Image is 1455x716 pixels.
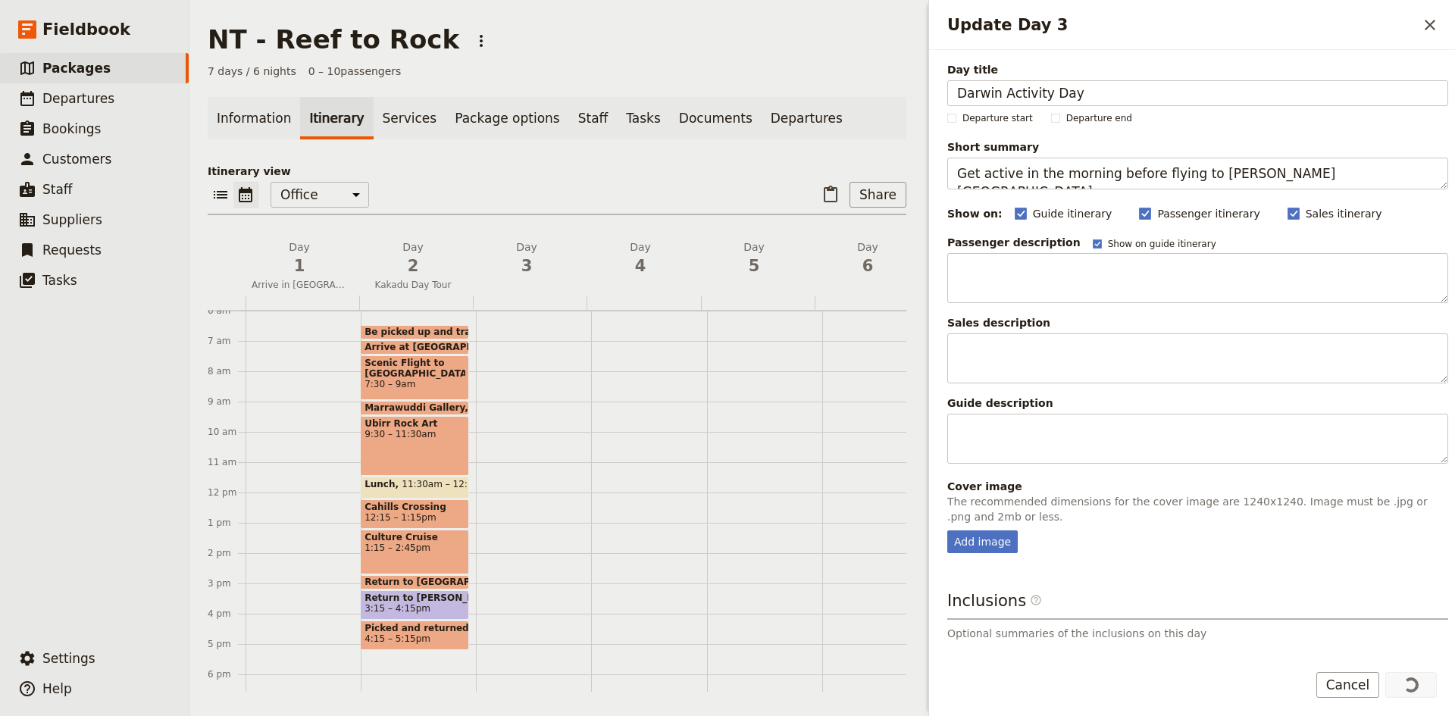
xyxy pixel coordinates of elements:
div: 2 pm [208,547,246,559]
span: ​ [1030,594,1042,606]
h2: Day [252,239,347,277]
a: Staff [569,97,618,139]
span: Guide itinerary [1033,206,1112,221]
div: 1 pm [208,517,246,529]
div: Ubirr Rock Art9:30 – 11:30am [361,416,469,476]
span: Day title [947,62,1448,77]
div: 12 pm [208,486,246,499]
h2: Day [479,239,574,277]
span: Return to [GEOGRAPHIC_DATA]. [365,577,533,587]
h1: NT - Reef to Rock [208,24,459,55]
div: Arrive at [GEOGRAPHIC_DATA] Air departure location [361,340,469,355]
span: 11:30am – 12:15pm [402,479,493,496]
span: 12:15 – 1:15pm [365,512,436,523]
div: Marrawuddi Gallery [361,401,469,415]
a: Departures [762,97,852,139]
span: Packages [42,61,111,76]
div: 10 am [208,426,246,438]
span: Tasks [42,273,77,288]
div: 8 am [208,365,246,377]
span: 6 [820,255,915,277]
a: Itinerary [300,97,373,139]
span: Scenic Flight to [GEOGRAPHIC_DATA] [365,358,465,379]
span: 1 [252,255,347,277]
a: Information [208,97,300,139]
button: Day5 [700,239,814,283]
h3: Inclusions [947,589,1448,620]
button: Paste itinerary item [818,182,843,208]
label: Guide description [947,396,1053,411]
span: Departures [42,91,114,106]
span: Picked and returned to hotel [365,623,465,633]
label: Sales description [947,315,1050,330]
h2: Day [365,239,461,277]
div: 5 pm [208,638,246,650]
p: Itinerary view [208,164,906,179]
span: Fieldbook [42,18,130,41]
h2: Update Day 3 [947,14,1417,36]
div: 6 am [208,305,246,317]
span: Arrive in [GEOGRAPHIC_DATA] [246,279,353,291]
div: Return to [PERSON_NAME]3:15 – 4:15pm [361,590,469,620]
label: Passenger description [947,235,1081,250]
h2: Day [820,239,915,277]
span: Staff [42,182,73,197]
div: Cover image [947,479,1448,494]
span: Kakadu Day Tour [359,279,467,291]
span: Passenger itinerary [1157,206,1259,221]
span: Cahills Crossing [365,502,465,512]
button: Close drawer [1417,12,1443,38]
span: 0 – 10 passengers [308,64,402,79]
button: Day1Arrive in [GEOGRAPHIC_DATA] [246,239,359,295]
button: Day6 [814,239,928,283]
span: 4 [593,255,688,277]
div: Return to [GEOGRAPHIC_DATA]. [361,575,469,589]
span: Show on guide itinerary [1108,238,1216,250]
div: Scenic Flight to [GEOGRAPHIC_DATA]7:30 – 9am [361,355,469,400]
div: Lunch11:30am – 12:15pm [361,477,469,499]
span: Requests [42,242,102,258]
span: Be picked up and transferred to airport [365,327,574,337]
button: Day4 [587,239,700,283]
span: Arrive at [GEOGRAPHIC_DATA] Air departure location [365,342,642,352]
span: Help [42,681,72,696]
a: Tasks [617,97,670,139]
span: 9:30 – 11:30am [365,429,465,439]
h2: Day [706,239,802,277]
div: 3 pm [208,577,246,589]
div: 9 am [208,396,246,408]
textarea: Short summary [947,158,1448,189]
div: Culture Cruise1:15 – 2:45pm [361,530,469,574]
a: Services [374,97,446,139]
span: Short summary [947,139,1448,155]
input: Day title [947,80,1448,106]
div: 6 pm [208,668,246,680]
span: 1:15 – 2:45pm [365,542,465,553]
span: 3:15 – 4:15pm [365,603,430,614]
div: Picked and returned to hotel4:15 – 5:15pm [361,621,469,650]
div: Show on: [947,206,1003,221]
span: 7 days / 6 nights [208,64,296,79]
button: Calendar view [233,182,258,208]
a: Package options [446,97,568,139]
span: Customers [42,152,111,167]
div: Cahills Crossing12:15 – 1:15pm [361,499,469,529]
button: Share [850,182,906,208]
p: Optional summaries of the inclusions on this day [947,626,1448,641]
span: Culture Cruise [365,532,465,542]
button: Day3 [473,239,587,283]
span: ​ [1030,594,1042,612]
button: Actions [468,28,494,54]
span: Suppliers [42,212,102,227]
span: Return to [PERSON_NAME] [365,592,465,603]
span: 2 [365,255,461,277]
button: Cancel [1316,672,1380,698]
span: Marrawuddi Gallery [365,402,471,413]
span: Departure end [1066,112,1132,124]
span: Bookings [42,121,101,136]
button: List view [208,182,233,208]
h2: Day [593,239,688,277]
div: 4 pm [208,608,246,620]
span: 7:30 – 9am [365,379,465,389]
div: Add image [947,530,1018,553]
